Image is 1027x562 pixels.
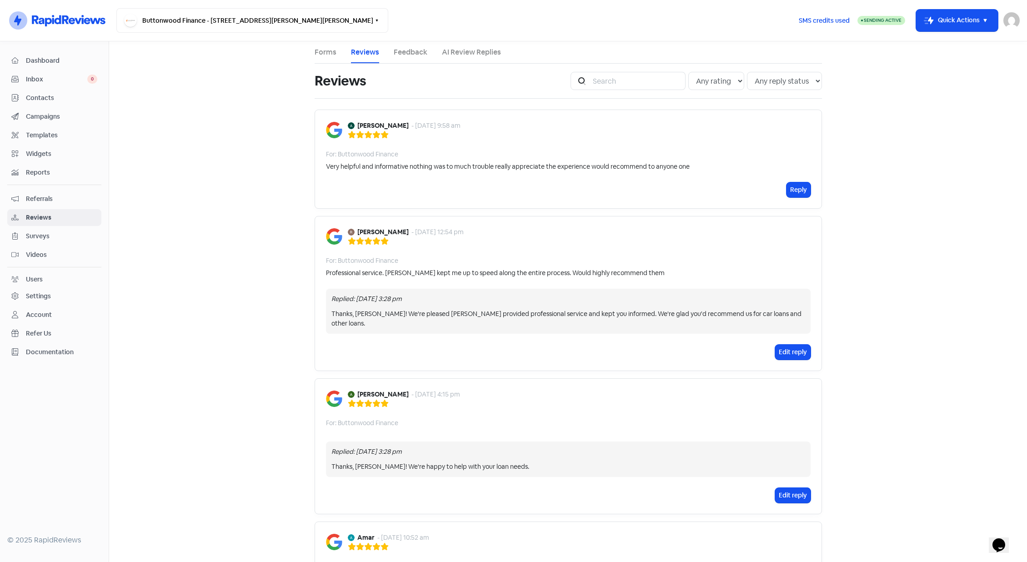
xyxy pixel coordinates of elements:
img: Avatar [348,122,355,129]
span: Surveys [26,231,97,241]
div: - [DATE] 4:15 pm [411,390,460,399]
img: Avatar [348,391,355,398]
a: Refer Us [7,325,101,342]
div: Thanks, [PERSON_NAME]! We're pleased [PERSON_NAME] provided professional service and kept you inf... [331,309,805,328]
span: SMS credits used [799,16,850,25]
a: Forms [315,47,336,58]
span: Dashboard [26,56,97,65]
span: Reviews [26,213,97,222]
img: User [1003,12,1020,29]
div: © 2025 RapidReviews [7,535,101,546]
a: Dashboard [7,52,101,69]
div: Professional service. [PERSON_NAME] kept me up to speed along the entire process. Would highly re... [326,268,665,278]
a: Surveys [7,228,101,245]
div: Account [26,310,52,320]
a: Templates [7,127,101,144]
span: Sending Active [864,17,902,23]
b: [PERSON_NAME] [357,121,409,130]
b: Amar [357,533,375,542]
button: Edit reply [775,488,811,503]
a: Widgets [7,146,101,162]
a: SMS credits used [791,15,857,25]
a: Reviews [351,47,379,58]
a: Sending Active [857,15,905,26]
a: Settings [7,288,101,305]
i: Replied: [DATE] 3:28 pm [331,447,402,456]
button: Buttonwood Finance - [STREET_ADDRESS][PERSON_NAME][PERSON_NAME] [116,8,388,33]
iframe: chat widget [989,526,1018,553]
div: Thanks, [PERSON_NAME]! We're happy to help with your loan needs. [331,462,805,472]
button: Edit reply [775,345,811,360]
span: Videos [26,250,97,260]
span: Templates [26,130,97,140]
a: Users [7,271,101,288]
div: - [DATE] 9:58 am [411,121,461,130]
span: Refer Us [26,329,97,338]
span: Campaigns [26,112,97,121]
div: For: Buttonwood Finance [326,418,398,428]
i: Replied: [DATE] 3:28 pm [331,295,402,303]
a: Reports [7,164,101,181]
button: Reply [787,182,811,197]
b: [PERSON_NAME] [357,390,409,399]
img: Image [326,122,342,138]
a: Feedback [394,47,427,58]
span: 0 [87,75,97,84]
div: Very helpful and informative nothing was to much trouble really appreciate the experience would r... [326,162,690,171]
b: [PERSON_NAME] [357,227,409,237]
div: Users [26,275,43,284]
input: Search [587,72,686,90]
a: Reviews [7,209,101,226]
span: Referrals [26,194,97,204]
img: Image [326,534,342,550]
div: For: Buttonwood Finance [326,256,398,266]
div: - [DATE] 12:54 pm [411,227,464,237]
img: Avatar [348,229,355,236]
a: Documentation [7,344,101,361]
a: Referrals [7,191,101,207]
a: Inbox 0 [7,71,101,88]
div: Settings [26,291,51,301]
div: For: Buttonwood Finance [326,150,398,159]
span: Contacts [26,93,97,103]
h1: Reviews [315,66,366,95]
img: Avatar [348,534,355,541]
span: Inbox [26,75,87,84]
span: Documentation [26,347,97,357]
span: Widgets [26,149,97,159]
a: AI Review Replies [442,47,501,58]
a: Videos [7,246,101,263]
img: Image [326,391,342,407]
img: Image [326,228,342,245]
a: Account [7,306,101,323]
span: Reports [26,168,97,177]
a: Campaigns [7,108,101,125]
button: Quick Actions [916,10,998,31]
div: - [DATE] 10:52 am [377,533,429,542]
a: Contacts [7,90,101,106]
